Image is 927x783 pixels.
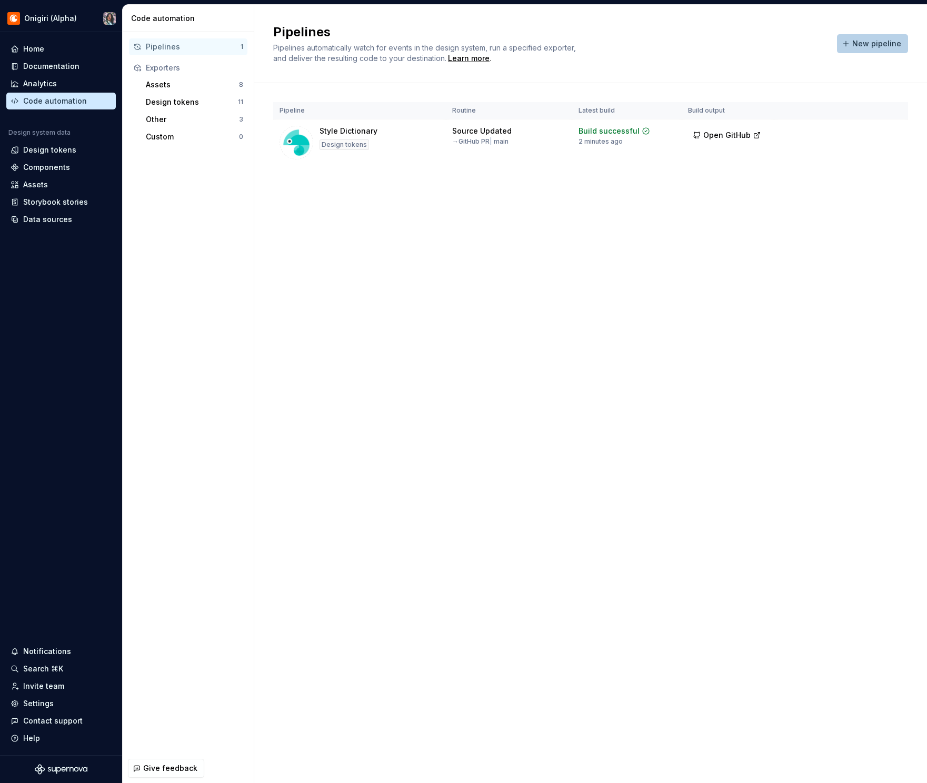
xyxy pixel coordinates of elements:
[239,81,243,89] div: 8
[142,76,247,93] button: Assets8
[446,55,491,63] span: .
[241,43,243,51] div: 1
[7,12,20,25] img: 25dd04c0-9bb6-47b6-936d-a9571240c086.png
[142,94,247,111] button: Design tokens11
[490,137,492,145] span: |
[837,34,908,53] button: New pipeline
[452,137,509,146] div: → GitHub PR main
[6,159,116,176] a: Components
[146,63,243,73] div: Exporters
[6,660,116,677] button: Search ⌘K
[129,38,247,55] button: Pipelines1
[142,111,247,128] button: Other3
[6,211,116,228] a: Data sources
[8,128,71,137] div: Design system data
[239,115,243,124] div: 3
[128,759,204,778] button: Give feedback
[142,128,247,145] button: Custom0
[24,13,77,24] div: Onigiri (Alpha)
[6,93,116,109] a: Code automation
[23,78,57,89] div: Analytics
[688,132,766,141] a: Open GitHub
[146,79,239,90] div: Assets
[23,61,79,72] div: Documentation
[238,98,243,106] div: 11
[23,716,83,726] div: Contact support
[143,763,197,774] span: Give feedback
[6,678,116,695] a: Invite team
[23,681,64,691] div: Invite team
[23,197,88,207] div: Storybook stories
[6,712,116,729] button: Contact support
[23,214,72,225] div: Data sources
[273,102,446,119] th: Pipeline
[23,664,63,674] div: Search ⌘K
[23,162,70,173] div: Components
[6,58,116,75] a: Documentation
[23,145,76,155] div: Design tokens
[6,643,116,660] button: Notifications
[6,730,116,747] button: Help
[446,102,572,119] th: Routine
[23,698,54,709] div: Settings
[579,137,623,146] div: 2 minutes ago
[6,142,116,158] a: Design tokens
[273,24,824,41] h2: Pipelines
[239,133,243,141] div: 0
[6,194,116,210] a: Storybook stories
[146,114,239,125] div: Other
[320,139,369,150] div: Design tokens
[579,126,640,136] div: Build successful
[23,646,71,657] div: Notifications
[23,44,44,54] div: Home
[146,97,238,107] div: Design tokens
[146,42,241,52] div: Pipelines
[6,75,116,92] a: Analytics
[852,38,901,49] span: New pipeline
[273,43,578,63] span: Pipelines automatically watch for events in the design system, run a specified exporter, and deli...
[6,695,116,712] a: Settings
[131,13,250,24] div: Code automation
[688,126,766,145] button: Open GitHub
[452,126,512,136] div: Source Updated
[6,176,116,193] a: Assets
[703,130,751,140] span: Open GitHub
[23,733,40,744] div: Help
[320,126,377,136] div: Style Dictionary
[2,7,120,29] button: Onigiri (Alpha)Susan Lin
[23,96,87,106] div: Code automation
[35,764,87,775] svg: Supernova Logo
[103,12,116,25] img: Susan Lin
[448,53,490,64] a: Learn more
[572,102,682,119] th: Latest build
[682,102,774,119] th: Build output
[6,41,116,57] a: Home
[23,179,48,190] div: Assets
[146,132,239,142] div: Custom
